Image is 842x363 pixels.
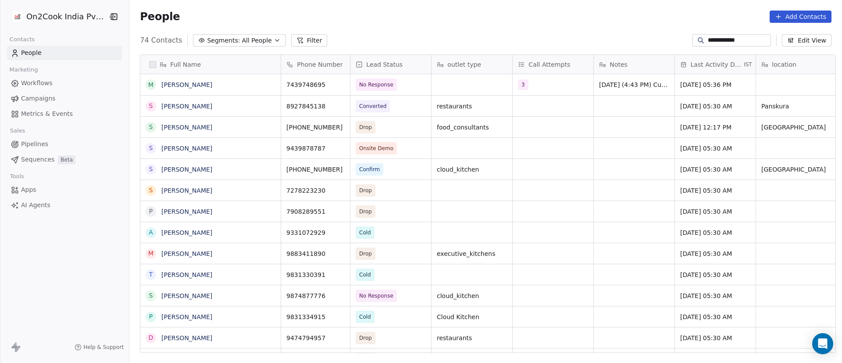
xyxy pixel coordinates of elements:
[148,249,153,258] div: M
[286,186,345,195] span: 7278223230
[58,155,75,164] span: Beta
[161,145,212,152] a: [PERSON_NAME]
[359,207,372,216] span: Drop
[242,36,271,45] span: All People
[680,144,750,153] span: [DATE] 05:30 AM
[21,94,55,103] span: Campaigns
[161,250,212,257] a: [PERSON_NAME]
[359,102,386,111] span: Converted
[161,124,212,131] a: [PERSON_NAME]
[359,123,372,132] span: Drop
[447,60,481,69] span: outlet type
[675,55,756,74] div: Last Activity DateIST
[437,291,507,300] span: cloud_kitchen
[286,102,345,111] span: 8927845138
[7,76,122,90] a: Workflows
[149,101,153,111] div: S
[207,36,240,45] span: Segments:
[744,61,752,68] span: IST
[286,228,345,237] span: 9331072929
[359,334,372,342] span: Drop
[161,334,212,341] a: [PERSON_NAME]
[359,270,371,279] span: Cold
[680,334,750,342] span: [DATE] 05:30 AM
[680,80,750,89] span: [DATE] 05:36 PM
[149,291,153,300] div: S
[149,228,153,237] div: A
[291,34,328,47] button: Filter
[286,334,345,342] span: 9474794957
[6,170,28,183] span: Tools
[286,207,345,216] span: 7908289551
[12,11,23,22] img: on2cook%20logo-04%20copy.jpg
[761,123,831,132] span: [GEOGRAPHIC_DATA]
[149,122,153,132] div: S
[7,152,122,167] a: SequencesBeta
[610,60,627,69] span: Notes
[161,103,212,110] a: [PERSON_NAME]
[161,81,212,88] a: [PERSON_NAME]
[149,207,153,216] div: P
[21,140,48,149] span: Pipelines
[21,109,73,119] span: Metrics & Events
[761,165,831,174] span: [GEOGRAPHIC_DATA]
[286,80,345,89] span: 7439748695
[83,344,124,351] span: Help & Support
[149,312,153,321] div: P
[772,60,796,69] span: location
[782,34,831,47] button: Edit View
[680,123,750,132] span: [DATE] 12:17 PM
[359,80,393,89] span: No Response
[161,271,212,278] a: [PERSON_NAME]
[680,102,750,111] span: [DATE] 05:30 AM
[366,60,403,69] span: Lead Status
[359,291,393,300] span: No Response
[148,80,153,90] div: M
[680,313,750,321] span: [DATE] 05:30 AM
[6,33,39,46] span: Contacts
[286,291,345,300] span: 9874877776
[7,107,122,121] a: Metrics & Events
[513,55,593,74] div: Call Attempts
[286,165,345,174] span: [PHONE_NUMBER]
[680,249,750,258] span: [DATE] 05:30 AM
[359,228,371,237] span: Cold
[140,55,281,74] div: Full Name
[75,344,124,351] a: Help & Support
[11,9,102,24] button: On2Cook India Pvt. Ltd.
[680,165,750,174] span: [DATE] 05:30 AM
[437,123,507,132] span: food_consultants
[359,165,380,174] span: Confirm
[297,60,343,69] span: Phone Number
[149,144,153,153] div: S
[680,186,750,195] span: [DATE] 05:30 AM
[770,11,831,23] button: Add Contacts
[21,79,53,88] span: Workflows
[350,55,431,74] div: Lead Status
[26,11,106,22] span: On2Cook India Pvt. Ltd.
[528,60,570,69] span: Call Attempts
[140,35,182,46] span: 74 Contacts
[7,91,122,106] a: Campaigns
[599,80,669,89] span: [DATE] (4:43 PM) Customer didn't pickup call. WhatsApp message send. [DATE] (2:19 PM) Customer is...
[680,207,750,216] span: [DATE] 05:30 AM
[761,102,831,111] span: Panskura
[161,187,212,194] a: [PERSON_NAME]
[7,137,122,151] a: Pipelines
[286,313,345,321] span: 9831334915
[359,186,372,195] span: Drop
[281,55,350,74] div: Phone Number
[437,102,507,111] span: restaurants
[140,10,180,23] span: People
[161,208,212,215] a: [PERSON_NAME]
[21,155,54,164] span: Sequences
[286,270,345,279] span: 9831330391
[149,186,153,195] div: S
[437,313,507,321] span: Cloud Kitchen
[161,313,212,320] a: [PERSON_NAME]
[518,79,528,90] span: 3
[359,313,371,321] span: Cold
[286,123,345,132] span: [PHONE_NUMBER]
[149,333,153,342] div: D
[140,74,281,353] div: grid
